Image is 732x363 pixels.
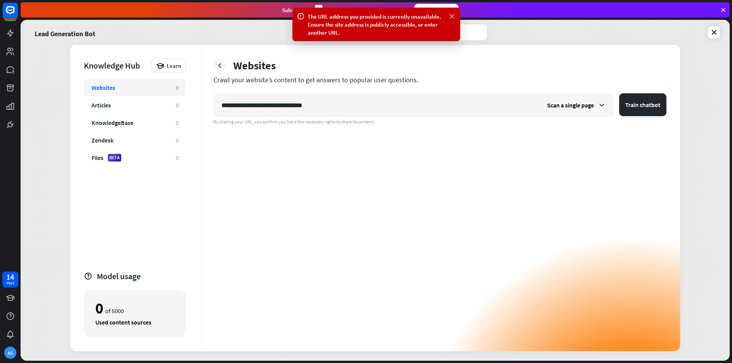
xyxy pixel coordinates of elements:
div: Websites [91,84,115,91]
div: Subscribe in days to get your first month for $1 [282,5,408,15]
div: Subscribe now [414,4,459,16]
div: Used content sources [95,318,175,326]
div: of 5000 [95,302,175,315]
div: 14 [6,273,14,280]
div: 3 [315,5,323,15]
div: 0 [176,102,178,109]
div: 0 [176,154,178,162]
div: BETA [108,154,121,162]
div: Files [91,154,103,162]
div: days [6,280,14,286]
div: Crawl your website’s content to get answers to popular user questions. [213,75,666,84]
div: Zendesk [91,136,114,144]
div: AG [4,347,16,359]
div: Knowledge Hub [84,60,147,71]
button: Open LiveChat chat widget [6,3,29,26]
div: 0 [95,302,103,315]
button: Train chatbot [619,93,666,116]
div: By sharing your URL, you confirm you have the necessary rights to share its content. [213,119,666,125]
div: 0 [176,137,178,144]
div: 0 [176,119,178,126]
a: 14 days [2,272,18,288]
div: Websites [233,59,276,72]
div: KnowledgeBase [91,119,133,126]
div: Model usage [97,271,186,281]
div: The URL address you provided is currently unavailable. Ensure the site address is publicly access... [308,13,445,37]
div: Articles [91,101,111,109]
span: Scan a single page [547,101,594,109]
div: 0 [176,84,178,91]
a: Lead Generation Bot [35,24,95,40]
span: Learn [167,62,181,69]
